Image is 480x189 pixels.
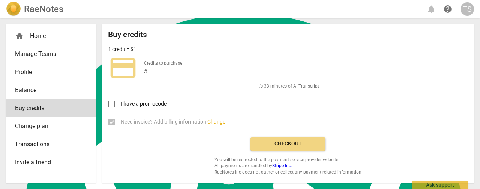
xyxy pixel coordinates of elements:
[15,86,81,95] span: Balance
[6,81,96,99] a: Balance
[15,122,81,131] span: Change plan
[256,140,319,148] span: Checkout
[108,53,138,83] span: credit_card
[15,158,81,167] span: Invite a friend
[15,32,24,41] span: home
[443,5,452,14] span: help
[6,63,96,81] a: Profile
[460,2,474,16] button: TS
[144,61,182,65] label: Credits to purchase
[441,2,454,16] a: Help
[412,181,468,189] div: Ask support
[214,157,361,175] span: You will be redirected to the payment service provider website. All payments are handled by RaeNo...
[6,27,96,45] div: Home
[15,104,81,113] span: Buy credits
[6,153,96,171] a: Invite a friend
[15,32,81,41] div: Home
[250,137,325,151] button: Checkout
[257,83,319,89] span: It's 33 minutes of AI Transcript
[121,100,166,108] span: I have a promocode
[15,68,81,77] span: Profile
[108,45,136,53] p: 1 credit = $1
[207,119,225,125] span: Change
[6,99,96,117] a: Buy credits
[6,117,96,135] a: Change plan
[6,45,96,63] a: Manage Teams
[121,118,225,126] span: Need invoice? Add billing information
[24,4,63,14] h2: RaeNotes
[6,135,96,153] a: Transactions
[272,163,292,168] a: Stripe Inc.
[6,2,21,17] img: Logo
[6,2,63,17] a: LogoRaeNotes
[15,140,81,149] span: Transactions
[15,50,81,59] span: Manage Teams
[108,30,147,39] h2: Buy credits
